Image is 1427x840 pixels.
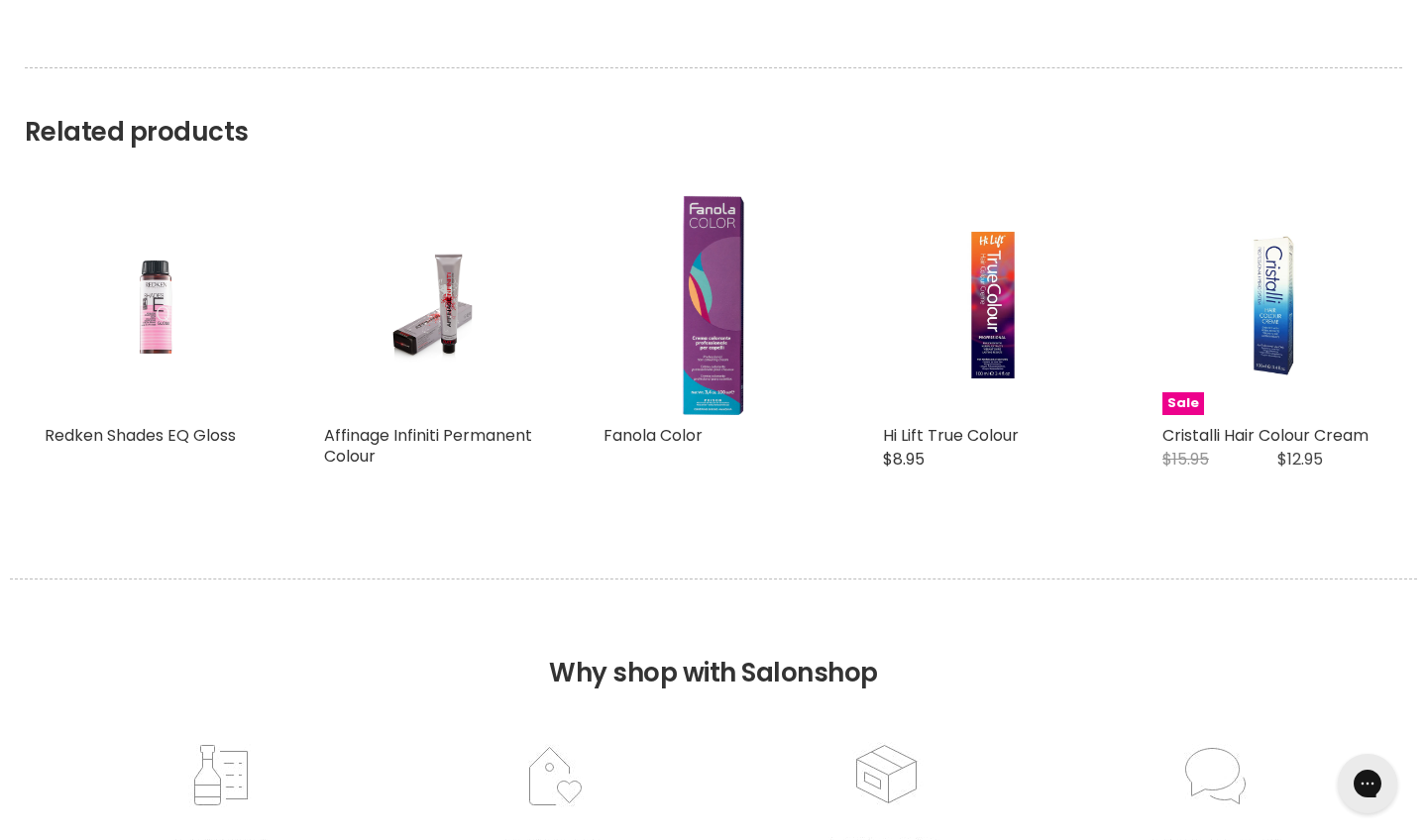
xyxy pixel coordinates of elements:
[920,195,1066,415] img: Hi Lift True Colour
[604,195,823,415] a: Fanola Color Fanola Color
[883,195,1103,415] a: Hi Lift True Colour Hi Lift True Colour
[883,424,1019,447] a: Hi Lift True Colour
[883,448,925,471] span: $8.95
[1328,747,1407,820] iframe: Gorgias live chat messenger
[1277,448,1323,471] span: $12.95
[81,195,228,415] img: Redken Shades EQ Gloss
[45,195,265,415] a: Redken Shades EQ Gloss
[604,424,703,447] a: Fanola Color
[1162,448,1209,471] span: $15.95
[25,67,1402,148] h2: Related products
[1162,195,1382,415] a: Cristalli Hair Colour Cream Sale
[45,424,236,447] a: Redken Shades EQ Gloss
[1162,392,1204,415] span: Sale
[324,195,544,415] a: Affinage Infiniti Permanent Colour
[1162,424,1369,447] a: Cristalli Hair Colour Cream
[1199,195,1346,415] img: Cristalli Hair Colour Cream
[683,195,744,415] img: Fanola Color
[324,424,532,468] a: Affinage Infiniti Permanent Colour
[10,578,1417,718] h2: Why shop with Salonshop
[361,195,506,415] img: Affinage Infiniti Permanent Colour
